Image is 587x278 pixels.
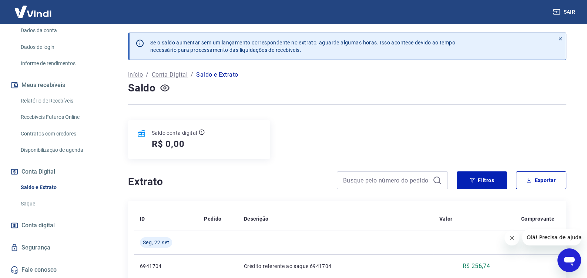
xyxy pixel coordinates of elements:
a: Fale conosco [9,262,102,278]
h4: Saldo [128,81,156,96]
a: Dados da conta [18,23,102,38]
a: Conta digital [9,217,102,234]
span: Seg, 22 set [143,239,169,246]
a: Saldo e Extrato [18,180,102,195]
p: Saldo conta digital [152,129,197,137]
button: Meus recebíveis [9,77,102,93]
a: Segurança [9,240,102,256]
a: Relatório de Recebíveis [18,93,102,108]
p: Pedido [204,215,221,222]
h4: Extrato [128,174,328,189]
p: / [191,70,193,79]
h5: R$ 0,00 [152,138,185,150]
iframe: Botão para abrir a janela de mensagens [557,248,581,272]
span: Olá! Precisa de ajuda? [4,5,62,11]
p: Descrição [244,215,269,222]
button: Conta Digital [9,164,102,180]
a: Recebíveis Futuros Online [18,110,102,125]
iframe: Fechar mensagem [504,231,519,245]
p: Se o saldo aumentar sem um lançamento correspondente no extrato, aguarde algumas horas. Isso acon... [150,39,455,54]
p: 6941704 [140,262,192,270]
button: Filtros [457,171,507,189]
p: / [146,70,148,79]
p: R$ 256,74 [462,262,490,271]
p: Valor [439,215,452,222]
a: Disponibilização de agenda [18,143,102,158]
a: Saque [18,196,102,211]
iframe: Mensagem da empresa [522,229,581,245]
img: Vindi [9,0,57,23]
a: Contratos com credores [18,126,102,141]
button: Exportar [516,171,566,189]
a: Dados de login [18,40,102,55]
button: Sair [551,5,578,19]
p: Saldo e Extrato [196,70,238,79]
a: Conta Digital [152,70,188,79]
p: Comprovante [521,215,554,222]
a: Informe de rendimentos [18,56,102,71]
input: Busque pelo número do pedido [343,175,430,186]
p: Crédito referente ao saque 6941704 [244,262,427,270]
a: Início [128,70,143,79]
span: Conta digital [21,220,55,231]
p: ID [140,215,145,222]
